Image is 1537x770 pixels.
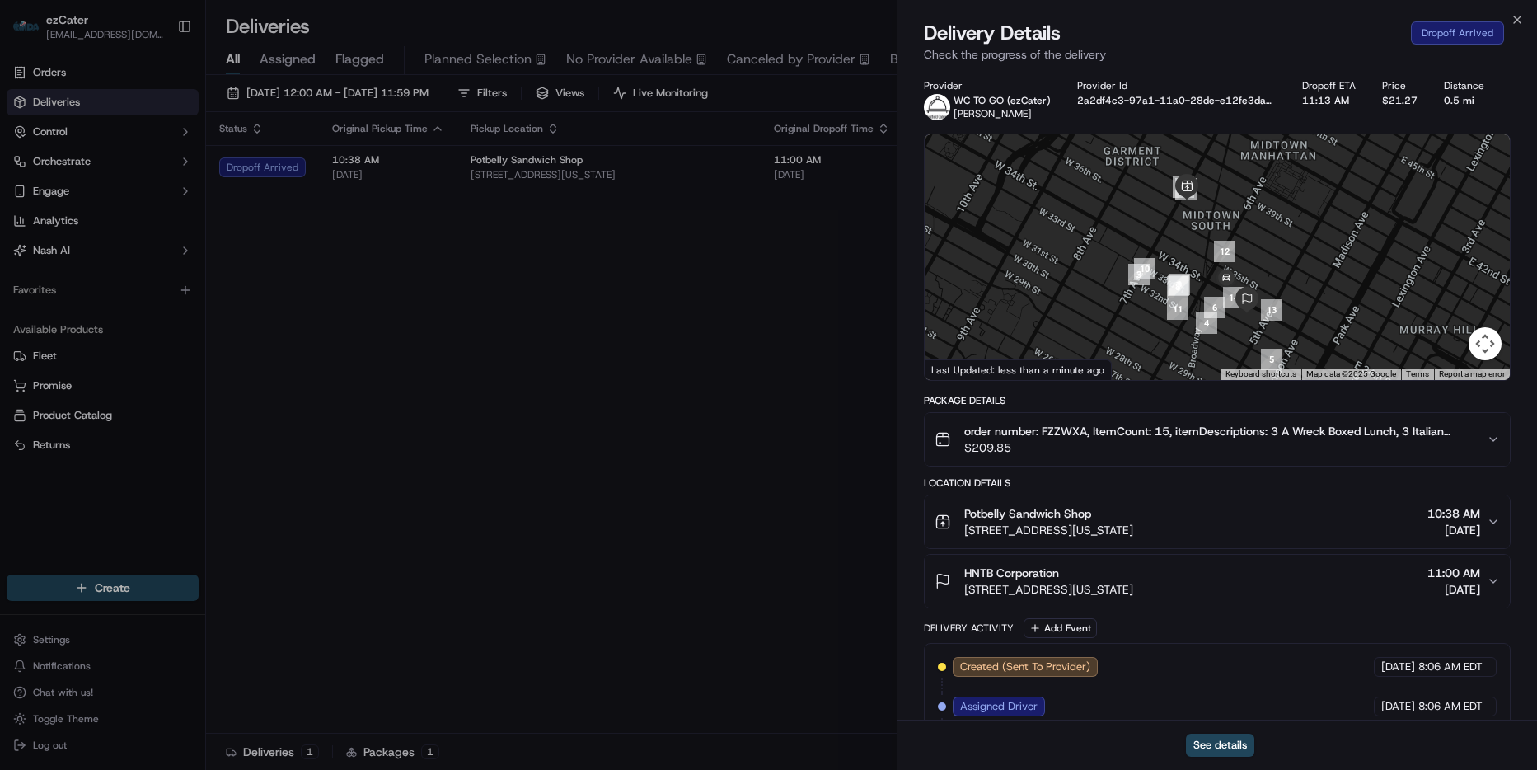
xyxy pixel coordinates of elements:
[1024,618,1097,638] button: Add Event
[1196,312,1217,334] div: 4
[964,581,1133,598] span: [STREET_ADDRESS][US_STATE]
[924,46,1511,63] p: Check the progress of the delivery
[960,660,1090,674] span: Created (Sent To Provider)
[133,232,271,262] a: 💻API Documentation
[1469,327,1502,360] button: Map camera controls
[964,565,1059,581] span: HNTB Corporation
[1427,565,1480,581] span: 11:00 AM
[1134,258,1155,279] div: 10
[1427,522,1480,538] span: [DATE]
[1427,505,1480,522] span: 10:38 AM
[16,157,46,187] img: 1736555255976-a54dd68f-1ca7-489b-9aae-adbdc363a1c4
[156,239,265,256] span: API Documentation
[1204,297,1225,318] div: 6
[1306,369,1396,378] span: Map data ©2025 Google
[1261,349,1282,370] div: 5
[1077,94,1276,107] button: 2a2df4c3-97a1-11a0-28de-e12fe3da1d60
[33,239,126,256] span: Knowledge Base
[1439,369,1505,378] a: Report a map error
[1169,274,1190,295] div: 9
[960,699,1038,714] span: Assigned Driver
[1077,79,1276,92] div: Provider Id
[929,359,983,380] img: Google
[56,174,209,187] div: We're available if you need us!
[1302,94,1356,107] div: 11:13 AM
[10,232,133,262] a: 📗Knowledge Base
[1167,298,1188,320] div: 11
[925,359,1112,380] div: Last Updated: less than a minute ago
[1214,241,1235,262] div: 12
[925,413,1510,466] button: order number: FZZWXA, ItemCount: 15, itemDescriptions: 3 A Wreck Boxed Lunch, 3 Italian Boxed Lun...
[1223,287,1244,308] div: 14
[954,107,1032,120] span: [PERSON_NAME]
[1382,79,1418,92] div: Price
[16,241,30,254] div: 📗
[964,505,1091,522] span: Potbelly Sandwich Shop
[1381,699,1415,714] span: [DATE]
[116,279,199,292] a: Powered byPylon
[1186,734,1254,757] button: See details
[16,16,49,49] img: Nash
[16,66,300,92] p: Welcome 👋
[924,394,1511,407] div: Package Details
[1168,275,1189,296] div: 7
[164,279,199,292] span: Pylon
[964,439,1474,456] span: $209.85
[56,157,270,174] div: Start new chat
[924,79,1051,92] div: Provider
[1128,264,1150,285] div: 3
[1444,94,1484,107] div: 0.5 mi
[924,622,1014,635] div: Delivery Activity
[139,241,152,254] div: 💻
[1418,699,1483,714] span: 8:06 AM EDT
[1444,79,1484,92] div: Distance
[964,423,1474,439] span: order number: FZZWXA, ItemCount: 15, itemDescriptions: 3 A Wreck Boxed Lunch, 3 Italian Boxed Lun...
[280,162,300,182] button: Start new chat
[925,495,1510,548] button: Potbelly Sandwich Shop[STREET_ADDRESS][US_STATE]10:38 AM[DATE]
[1302,79,1356,92] div: Dropoff ETA
[1418,660,1483,674] span: 8:06 AM EDT
[1167,276,1188,298] div: 8
[1261,299,1282,321] div: 13
[1382,94,1418,107] div: $21.27
[964,522,1133,538] span: [STREET_ADDRESS][US_STATE]
[954,94,1051,107] p: WC TO GO (ezCater)
[1427,581,1480,598] span: [DATE]
[1406,369,1429,378] a: Terms (opens in new tab)
[1173,176,1194,198] div: 2
[924,94,950,120] img: profile_wctogo_shipday.jpg
[43,106,297,124] input: Got a question? Start typing here...
[924,477,1511,490] div: Location Details
[924,20,1061,46] span: Delivery Details
[1225,369,1296,380] button: Keyboard shortcuts
[925,555,1510,608] button: HNTB Corporation[STREET_ADDRESS][US_STATE]11:00 AM[DATE]
[1381,660,1415,674] span: [DATE]
[929,359,983,380] a: Open this area in Google Maps (opens a new window)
